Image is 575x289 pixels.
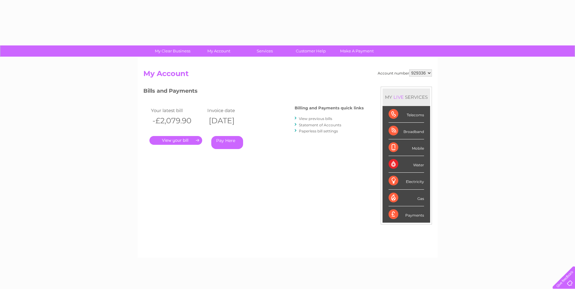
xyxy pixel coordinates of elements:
[149,136,202,145] a: .
[299,123,341,127] a: Statement of Accounts
[299,129,338,133] a: Paperless bill settings
[332,45,382,57] a: Make A Payment
[389,173,424,189] div: Electricity
[389,156,424,173] div: Water
[389,123,424,139] div: Broadband
[378,69,432,77] div: Account number
[143,87,364,97] h3: Bills and Payments
[143,69,432,81] h2: My Account
[383,88,430,106] div: MY SERVICES
[194,45,244,57] a: My Account
[206,115,262,127] th: [DATE]
[389,206,424,223] div: Payments
[299,116,332,121] a: View previous bills
[206,106,262,115] td: Invoice date
[149,106,206,115] td: Your latest bill
[389,106,424,123] div: Telecoms
[240,45,290,57] a: Services
[295,106,364,110] h4: Billing and Payments quick links
[148,45,198,57] a: My Clear Business
[392,94,405,100] div: LIVE
[211,136,243,149] a: Pay Here
[389,139,424,156] div: Mobile
[389,190,424,206] div: Gas
[286,45,336,57] a: Customer Help
[149,115,206,127] th: -£2,079.90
